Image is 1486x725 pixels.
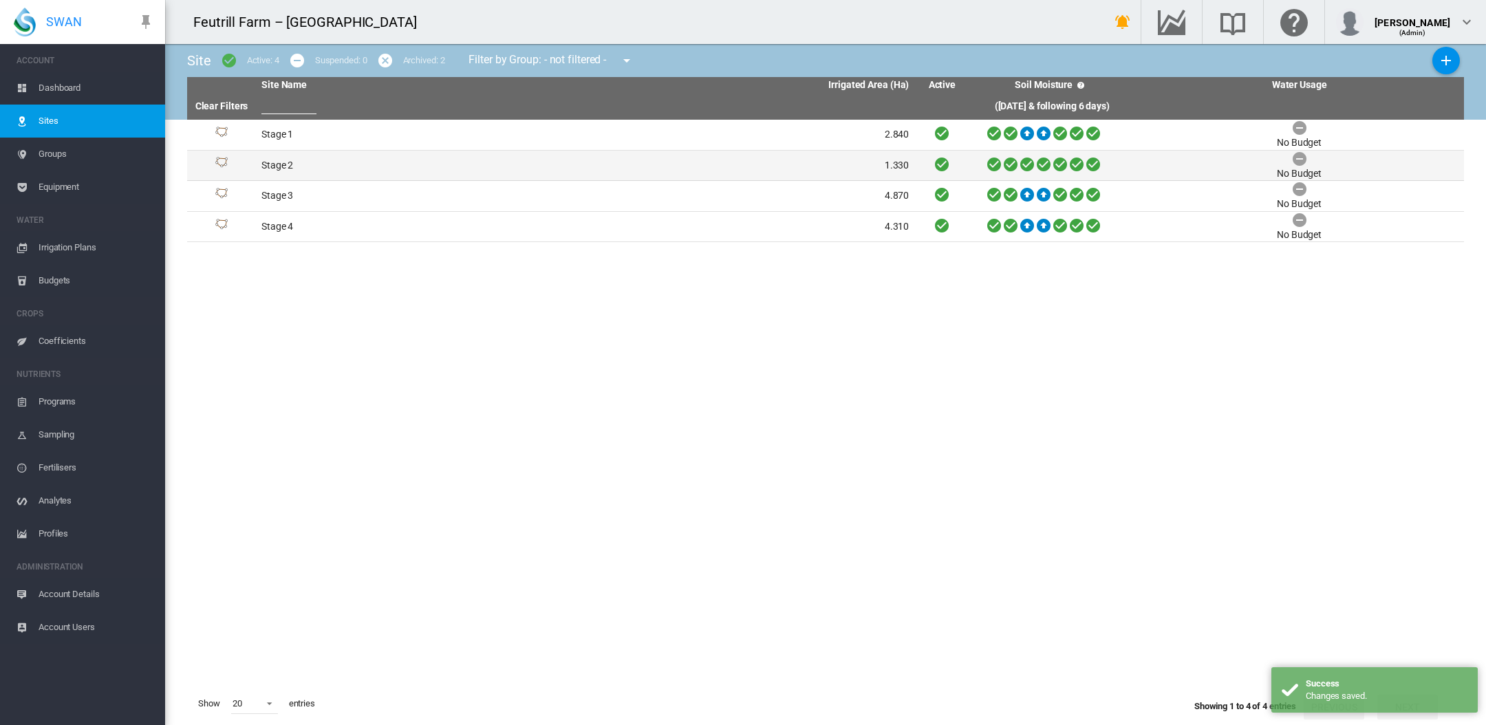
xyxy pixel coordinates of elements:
span: CROPS [17,303,154,325]
md-icon: Search the knowledge base [1216,14,1249,30]
div: Site Id: 26472 [193,219,250,235]
span: SWAN [46,13,82,30]
span: Showing 1 to 4 of 4 entries [1194,701,1296,711]
md-icon: icon-minus-circle [289,52,305,69]
md-icon: Click here for help [1278,14,1311,30]
td: 1.330 [585,151,915,181]
div: Site Id: 26470 [193,188,250,204]
td: 4.870 [585,181,915,211]
md-icon: icon-checkbox-marked-circle [221,52,237,69]
span: WATER [17,209,154,231]
img: SWAN-Landscape-Logo-Colour-drop.png [14,8,36,36]
span: Programs [39,385,154,418]
td: Stage 4 [256,212,585,242]
th: Irrigated Area (Ha) [585,77,915,94]
tr: Site Id: 26472 Stage 4 4.310 No Budget [187,212,1464,243]
div: Success Changes saved. [1271,667,1478,713]
span: Irrigation Plans [39,231,154,264]
td: 2.840 [585,120,915,150]
div: Site Id: 26468 [193,127,250,143]
md-icon: icon-cancel [377,52,394,69]
md-icon: icon-help-circle [1073,77,1089,94]
div: Site Id: 26469 [193,157,250,173]
td: 4.310 [585,212,915,242]
md-icon: icon-pin [138,14,154,30]
div: No Budget [1277,167,1322,181]
span: Dashboard [39,72,154,105]
a: Clear Filters [195,100,248,111]
md-icon: icon-chevron-down [1458,14,1475,30]
span: Fertilisers [39,451,154,484]
span: Analytes [39,484,154,517]
span: (Admin) [1399,29,1426,36]
th: Site Name [256,77,585,94]
md-icon: icon-plus [1438,52,1454,69]
span: Coefficients [39,325,154,358]
div: No Budget [1277,136,1322,150]
img: 1.svg [213,219,230,235]
td: Stage 3 [256,181,585,211]
span: Account Details [39,578,154,611]
md-icon: Go to the Data Hub [1155,14,1188,30]
span: Groups [39,138,154,171]
div: No Budget [1277,197,1322,211]
md-icon: icon-bell-ring [1114,14,1131,30]
div: Suspended: 0 [315,54,367,67]
span: Show [193,692,226,715]
img: 1.svg [213,157,230,173]
tr: Site Id: 26470 Stage 3 4.870 No Budget [187,181,1464,212]
tr: Site Id: 26468 Stage 1 2.840 No Budget [187,120,1464,151]
div: Filter by Group: - not filtered - [458,47,645,74]
div: 20 [233,698,242,708]
div: Feutrill Farm – [GEOGRAPHIC_DATA] [193,12,429,32]
span: Sampling [39,418,154,451]
img: 1.svg [213,127,230,143]
th: Active [914,77,969,94]
span: ADMINISTRATION [17,556,154,578]
img: 1.svg [213,188,230,204]
span: NUTRIENTS [17,363,154,385]
div: No Budget [1277,228,1322,242]
span: entries [283,692,321,715]
th: ([DATE] & following 6 days) [969,94,1134,120]
md-icon: icon-menu-down [618,52,635,69]
img: profile.jpg [1336,8,1364,36]
div: Changes saved. [1306,690,1467,702]
span: Sites [39,105,154,138]
span: Account Users [39,611,154,644]
span: ACCOUNT [17,50,154,72]
span: Budgets [39,264,154,297]
span: Equipment [39,171,154,204]
button: Add New Site, define start date [1432,47,1460,74]
span: Profiles [39,517,154,550]
div: Active: 4 [247,54,279,67]
th: Water Usage [1134,77,1464,94]
button: icon-bell-ring [1109,8,1137,36]
tr: Site Id: 26469 Stage 2 1.330 No Budget [187,151,1464,182]
button: icon-menu-down [613,47,640,74]
td: Stage 1 [256,120,585,150]
span: Site [187,52,211,69]
div: Archived: 2 [403,54,445,67]
th: Soil Moisture [969,77,1134,94]
td: Stage 2 [256,151,585,181]
div: [PERSON_NAME] [1375,10,1450,24]
div: Success [1306,678,1467,690]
